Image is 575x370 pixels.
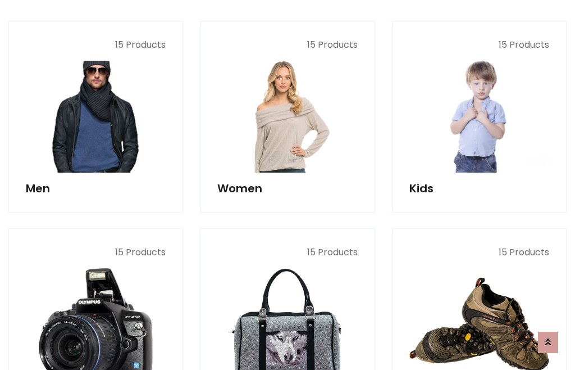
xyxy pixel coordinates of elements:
[26,38,166,52] p: 15 Products
[217,182,357,195] h5: Women
[409,182,549,195] h5: Kids
[26,246,166,259] p: 15 Products
[409,246,549,259] p: 15 Products
[217,246,357,259] p: 15 Products
[409,38,549,52] p: 15 Products
[26,182,166,195] h5: Men
[217,38,357,52] p: 15 Products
